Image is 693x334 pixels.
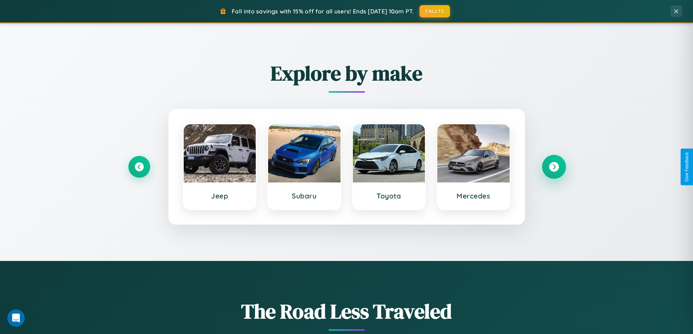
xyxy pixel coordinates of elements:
[191,192,249,200] h3: Jeep
[275,192,333,200] h3: Subaru
[684,152,689,182] div: Give Feedback
[232,8,414,15] span: Fall into savings with 15% off for all users! Ends [DATE] 10am PT.
[445,192,502,200] h3: Mercedes
[360,192,418,200] h3: Toyota
[128,59,565,87] h2: Explore by make
[419,5,450,17] button: FALL15
[128,297,565,325] h1: The Road Less Traveled
[7,309,25,327] div: Open Intercom Messenger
